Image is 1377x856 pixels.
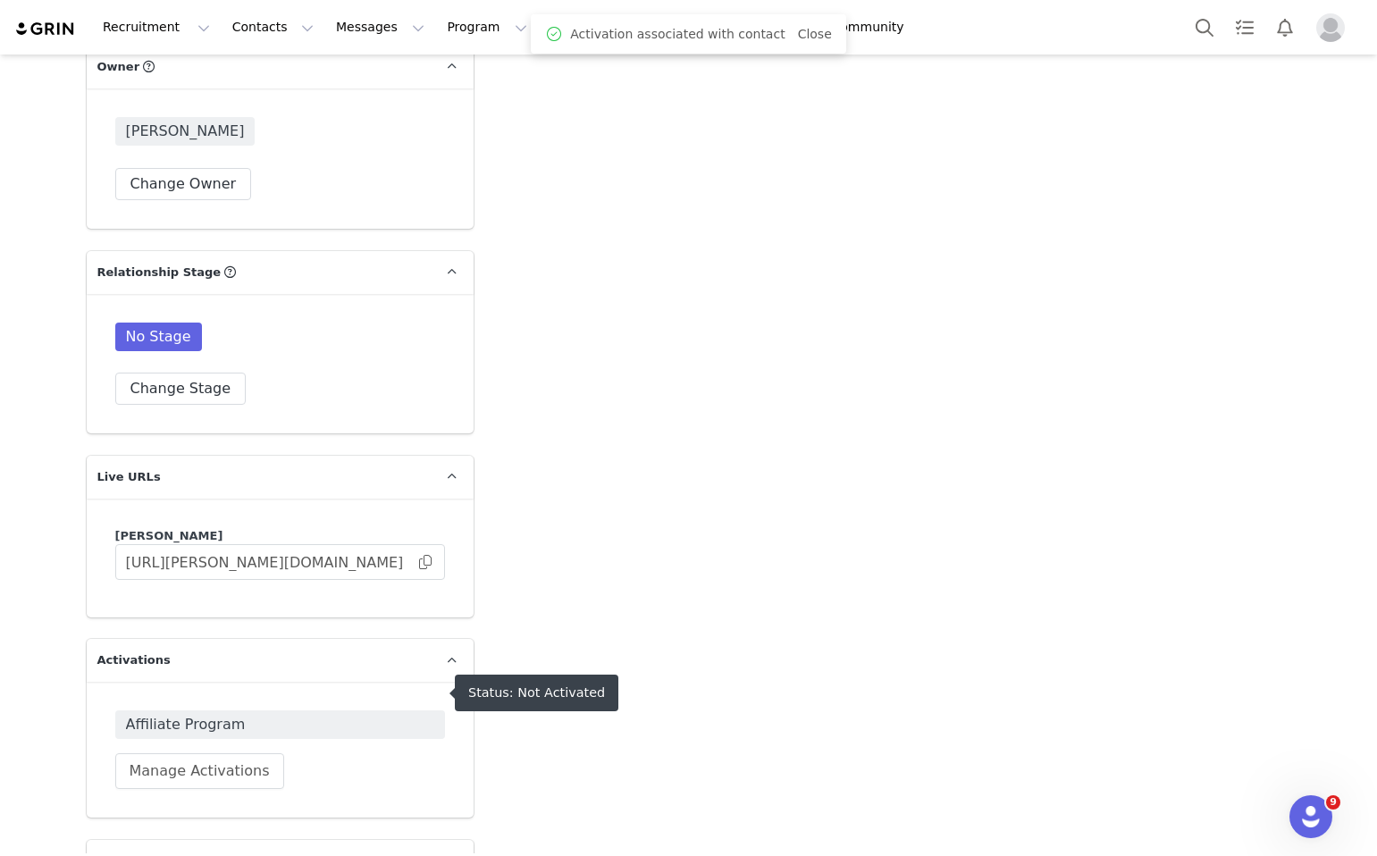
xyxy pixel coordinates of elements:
button: Manage Activations [115,753,284,789]
button: Content [539,7,636,47]
span: Affiliate Program [126,714,434,735]
button: Program [436,7,538,47]
a: Brands [749,7,819,47]
button: Contacts [222,7,324,47]
img: placeholder-profile.jpg [1316,13,1345,42]
span: Relationship Stage [97,264,222,281]
span: 9 [1326,795,1340,810]
span: Activation associated with contact [570,25,785,44]
button: Change Stage [115,373,247,405]
button: Search [1185,7,1224,47]
button: Change Owner [115,168,252,200]
span: No Stage [115,323,202,351]
span: [PERSON_NAME] [115,117,256,146]
span: [PERSON_NAME] [115,529,223,542]
button: Reporting [637,7,748,47]
img: grin logo [14,21,77,38]
a: Close [798,27,832,41]
body: Rich Text Area. Press ALT-0 for help. [14,14,734,34]
button: Messages [325,7,435,47]
span: Live URLs [97,468,161,486]
span: Owner [97,58,140,76]
button: Recruitment [92,7,221,47]
button: Profile [1306,13,1363,42]
span: Activations [97,651,171,669]
div: Status: Not Activated [468,685,605,701]
a: Tasks [1225,7,1264,47]
a: Community [821,7,923,47]
button: Notifications [1265,7,1305,47]
iframe: Intercom live chat [1289,795,1332,838]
